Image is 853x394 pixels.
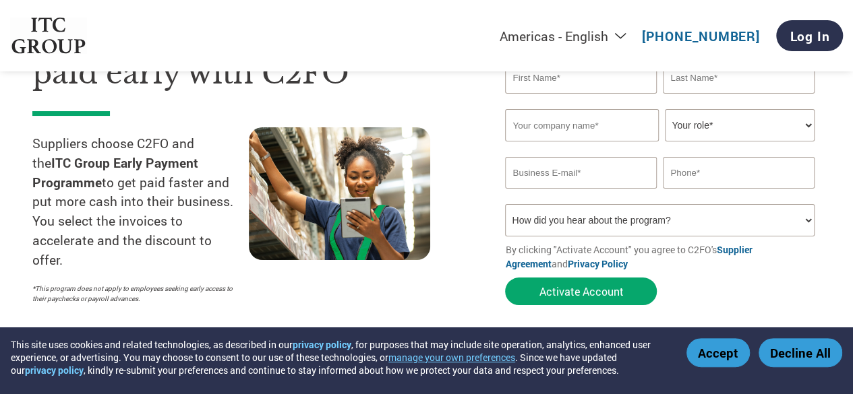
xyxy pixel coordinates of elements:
[663,190,814,199] div: Inavlid Phone Number
[505,62,656,94] input: First Name*
[505,277,657,305] button: Activate Account
[567,257,627,270] a: Privacy Policy
[25,364,84,376] a: privacy policy
[11,338,667,376] div: This site uses cookies and related technologies, as described in our , for purposes that may incl...
[505,243,752,270] a: Supplier Agreement
[32,284,235,304] p: *This program does not apply to employees seeking early access to their paychecks or payroll adva...
[32,154,198,191] strong: ITC Group Early Payment Programme
[505,95,656,104] div: Invalid first name or first name is too long
[663,62,814,94] input: Last Name*
[388,351,515,364] button: manage your own preferences
[32,134,249,270] p: Suppliers choose C2FO and the to get paid faster and put more cash into their business. You selec...
[663,95,814,104] div: Invalid last name or last name is too long
[505,242,821,271] p: By clicking "Activate Account" you agree to C2FO's and
[293,338,351,351] a: privacy policy
[663,157,814,189] input: Phone*
[505,190,656,199] div: Inavlid Email Address
[759,338,842,367] button: Decline All
[665,109,814,141] select: Title/Role
[505,109,658,141] input: Your company name*
[505,157,656,189] input: Invalid Email format
[642,28,760,44] a: [PHONE_NUMBER]
[505,143,814,152] div: Invalid company name or company name is too long
[10,18,87,55] img: ITC Group
[686,338,750,367] button: Accept
[776,20,843,51] a: Log In
[249,127,430,260] img: supply chain worker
